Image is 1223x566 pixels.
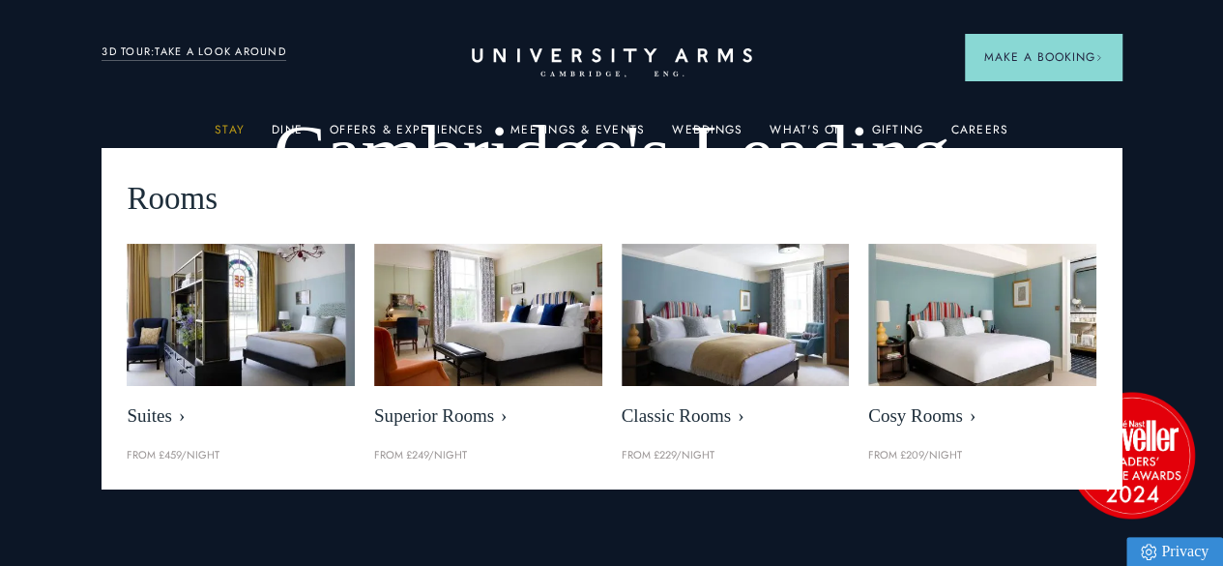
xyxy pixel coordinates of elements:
span: Cosy Rooms [868,405,1096,428]
img: Arrow icon [1095,54,1102,61]
a: image-21e87f5add22128270780cf7737b92e839d7d65d-400x250-jpg Suites [127,244,355,437]
a: Home [472,48,752,78]
p: From £249/night [374,447,602,464]
img: image-5bdf0f703dacc765be5ca7f9d527278f30b65e65-400x250-jpg [374,244,602,386]
a: image-0c4e569bfe2498b75de12d7d88bf10a1f5f839d4-400x250-jpg Cosy Rooms [868,244,1096,437]
a: Gifting [872,123,924,148]
p: From £209/night [868,447,1096,464]
a: Meetings & Events [510,123,645,148]
a: Dine [272,123,303,148]
a: image-5bdf0f703dacc765be5ca7f9d527278f30b65e65-400x250-jpg Superior Rooms [374,244,602,437]
span: Superior Rooms [374,405,602,428]
img: image-0c4e569bfe2498b75de12d7d88bf10a1f5f839d4-400x250-jpg [868,244,1096,386]
button: Make a BookingArrow icon [965,34,1121,80]
p: From £459/night [127,447,355,464]
a: Stay [215,123,245,148]
a: 3D TOUR:TAKE A LOOK AROUND [102,44,286,61]
p: From £229/night [622,447,850,464]
a: Weddings [672,123,743,148]
img: image-7eccef6fe4fe90343db89eb79f703814c40db8b4-400x250-jpg [622,244,850,386]
a: image-7eccef6fe4fe90343db89eb79f703814c40db8b4-400x250-jpg Classic Rooms [622,244,850,437]
a: Offers & Experiences [330,123,483,148]
a: What's On [770,123,844,148]
span: Rooms [127,173,218,224]
img: image-2524eff8f0c5d55edbf694693304c4387916dea5-1501x1501-png [1059,382,1204,527]
img: Privacy [1141,544,1156,560]
span: Classic Rooms [622,405,850,428]
a: Careers [950,123,1008,148]
span: Suites [127,405,355,428]
span: Make a Booking [984,48,1102,66]
img: image-21e87f5add22128270780cf7737b92e839d7d65d-400x250-jpg [127,244,355,386]
a: Privacy [1126,537,1223,566]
